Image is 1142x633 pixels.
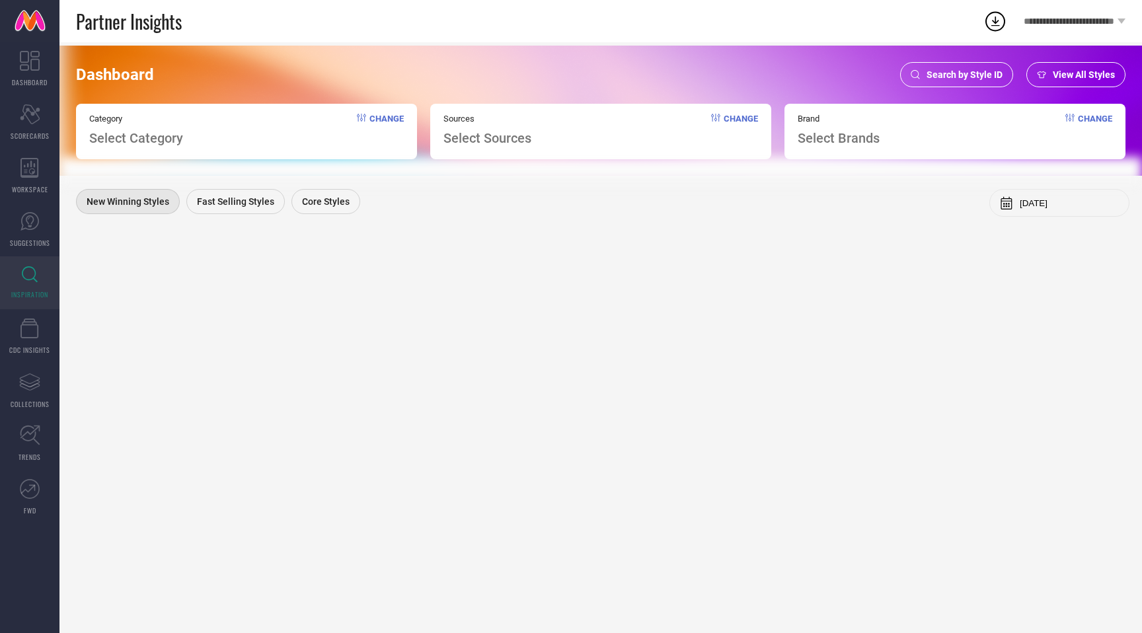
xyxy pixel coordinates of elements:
span: New Winning Styles [87,196,169,207]
span: Change [369,114,404,146]
span: Select Category [89,130,183,146]
span: Change [724,114,758,146]
span: Partner Insights [76,8,182,35]
span: SUGGESTIONS [10,238,50,248]
span: Sources [443,114,531,124]
span: Select Sources [443,130,531,146]
span: SCORECARDS [11,131,50,141]
span: Search by Style ID [927,69,1003,80]
span: View All Styles [1053,69,1115,80]
div: Open download list [983,9,1007,33]
span: COLLECTIONS [11,399,50,409]
span: Select Brands [798,130,880,146]
span: CDC INSIGHTS [9,345,50,355]
span: Category [89,114,183,124]
span: DASHBOARD [12,77,48,87]
span: Dashboard [76,65,154,84]
span: Brand [798,114,880,124]
span: WORKSPACE [12,184,48,194]
span: Change [1078,114,1112,146]
span: Core Styles [302,196,350,207]
span: Fast Selling Styles [197,196,274,207]
span: FWD [24,505,36,515]
input: Select month [1020,198,1119,208]
span: TRENDS [19,452,41,462]
span: INSPIRATION [11,289,48,299]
